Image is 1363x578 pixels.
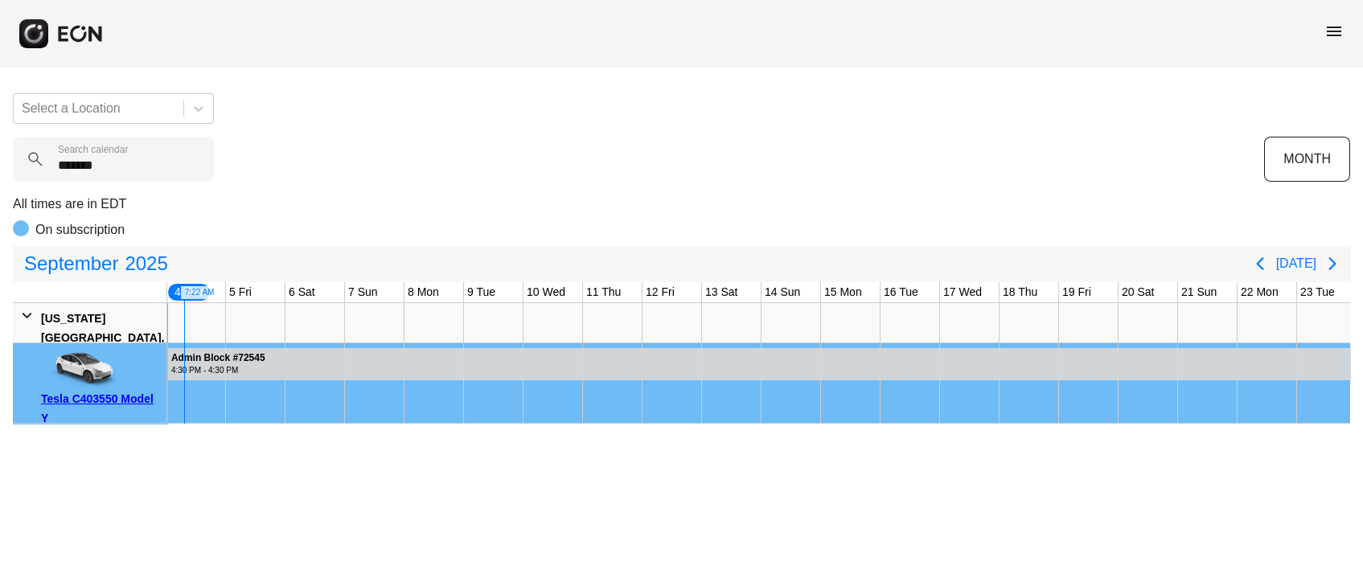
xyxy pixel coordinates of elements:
span: menu [1324,22,1344,41]
div: [US_STATE][GEOGRAPHIC_DATA], [GEOGRAPHIC_DATA] [41,309,164,367]
button: Next page [1316,248,1349,280]
button: MONTH [1264,137,1350,182]
div: 20 Sat [1119,282,1157,302]
button: Previous page [1244,248,1276,280]
div: 6 Sat [285,282,318,302]
button: [DATE] [1276,249,1316,278]
div: 21 Sun [1178,282,1220,302]
div: 16 Tue [881,282,922,302]
div: 18 Thu [1000,282,1041,302]
div: 13 Sat [702,282,741,302]
div: 19 Fri [1059,282,1094,302]
div: 15 Mon [821,282,865,302]
div: Admin Block #72545 [171,352,265,364]
div: 8 Mon [404,282,442,302]
div: 4 Thu [166,282,211,302]
div: 11 Thu [583,282,624,302]
div: 12 Fri [642,282,678,302]
div: 9 Tue [464,282,499,302]
div: 10 Wed [523,282,569,302]
div: 5 Fri [226,282,255,302]
img: car [41,349,121,389]
div: 4:30 PM - 4:30 PM [171,364,265,376]
label: Search calendar [58,143,128,156]
p: All times are in EDT [13,195,1350,214]
div: 22 Mon [1238,282,1282,302]
p: On subscription [35,220,125,240]
span: 2025 [121,248,170,280]
button: September2025 [14,248,178,280]
div: 23 Tue [1297,282,1338,302]
div: Tesla C403550 Model Y [41,389,161,428]
div: 14 Sun [762,282,803,302]
div: 17 Wed [940,282,985,302]
span: September [21,248,121,280]
div: 7 Sun [345,282,381,302]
